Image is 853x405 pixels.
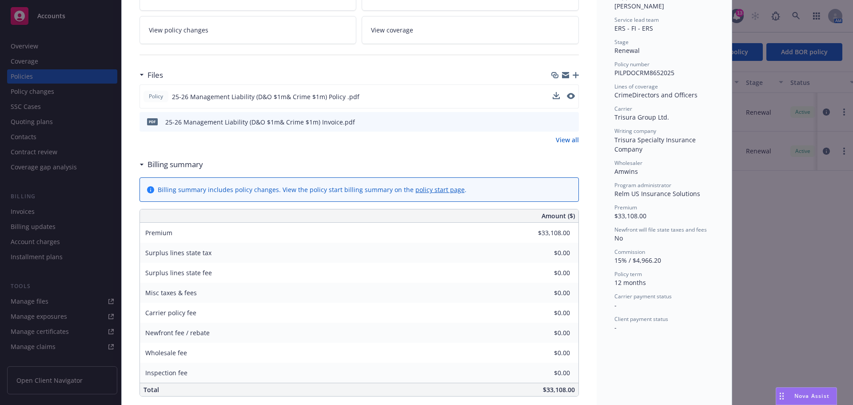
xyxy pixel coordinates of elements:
span: - [614,323,617,332]
span: Policy [147,92,165,100]
button: download file [553,92,560,99]
span: Commission [614,248,645,256]
span: Policy term [614,270,642,278]
span: Client payment status [614,315,668,323]
h3: Billing summary [147,159,203,170]
input: 0.00 [518,346,575,360]
span: 15% / $4,966.20 [614,256,661,265]
button: download file [553,92,560,101]
input: 0.00 [518,246,575,260]
div: Drag to move [776,388,787,405]
button: preview file [567,92,575,101]
button: preview file [567,93,575,99]
span: Wholesaler [614,159,642,167]
span: No [614,234,623,242]
span: $33,108.00 [543,385,575,394]
span: Relm US Insurance Solutions [614,189,700,198]
span: Lines of coverage [614,83,658,90]
span: Trisura Specialty Insurance Company [614,136,698,153]
span: $33,108.00 [614,212,646,220]
span: Service lead team [614,16,659,24]
span: Misc taxes & fees [145,289,197,297]
span: Writing company [614,127,656,135]
span: Amount ($) [542,211,575,221]
span: Wholesale fee [145,349,187,357]
span: Amwins [614,167,638,176]
button: download file [553,117,560,127]
span: Directors and Officers [632,91,698,99]
span: pdf [147,118,158,125]
span: Policy number [614,60,650,68]
span: Inspection fee [145,369,187,377]
div: Billing summary includes policy changes. View the policy start billing summary on the . [158,185,466,194]
span: Nova Assist [794,392,829,400]
span: Crime [614,91,632,99]
span: Premium [145,229,172,237]
button: Nova Assist [776,387,837,405]
span: 12 months [614,278,646,287]
input: 0.00 [518,326,575,340]
a: View all [556,135,579,144]
span: Newfront fee / rebate [145,329,210,337]
button: preview file [567,117,575,127]
span: Premium [614,204,637,211]
span: Newfront will file state taxes and fees [614,226,707,233]
span: PILPDOCRM8652025 [614,68,674,77]
span: Total [143,385,159,394]
input: 0.00 [518,266,575,280]
div: Billing summary [140,159,203,170]
span: Surplus lines state fee [145,269,212,277]
span: Carrier [614,105,632,112]
h3: Files [147,69,163,81]
div: 25-26 Management Liability (D&O $1m& Crime $1m) Invoice.pdf [165,117,355,127]
span: ERS - FI - ERS [614,24,653,32]
span: Renewal [614,46,640,55]
a: View policy changes [140,16,357,44]
div: Files [140,69,163,81]
input: 0.00 [518,306,575,320]
a: policy start page [415,185,465,194]
input: 0.00 [518,366,575,380]
span: Surplus lines state tax [145,249,211,257]
a: View coverage [362,16,579,44]
input: 0.00 [518,286,575,300]
span: [PERSON_NAME] [614,2,664,10]
span: Carrier policy fee [145,309,196,317]
span: Program administrator [614,181,671,189]
span: Trisura Group Ltd. [614,113,669,121]
input: 0.00 [518,226,575,240]
span: - [614,301,617,309]
span: Carrier payment status [614,293,672,300]
span: View coverage [371,25,413,35]
span: 25-26 Management Liability (D&O $1m& Crime $1m) Policy .pdf [172,92,359,101]
span: View policy changes [149,25,208,35]
span: Stage [614,38,629,46]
